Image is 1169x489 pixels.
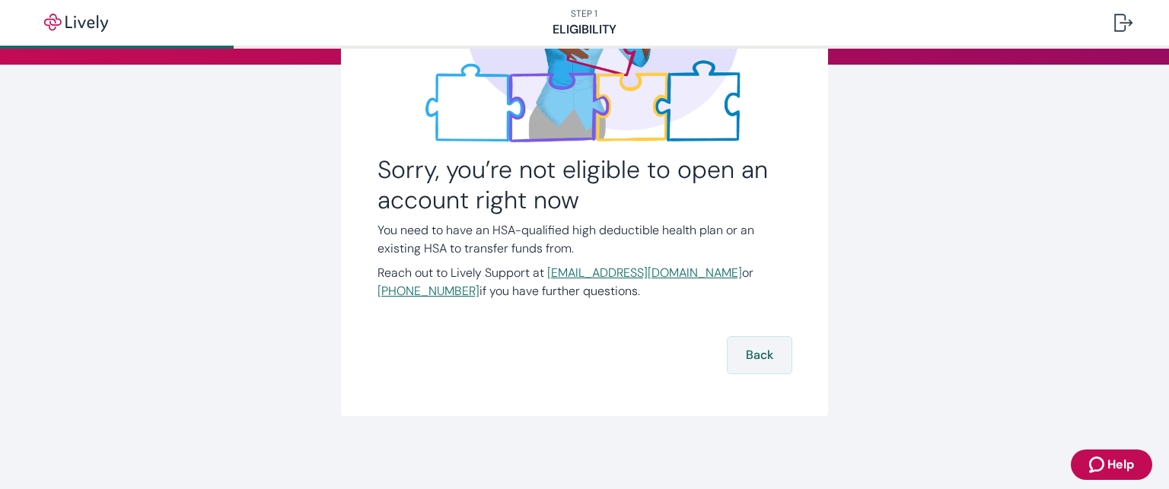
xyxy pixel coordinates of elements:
[1107,456,1134,474] span: Help
[1071,449,1152,480] button: Zendesk support iconHelp
[33,14,119,32] img: Lively
[1089,456,1107,474] svg: Zendesk support icon
[1102,5,1145,41] button: Log out
[377,264,792,300] p: Reach out to Lively Support at or if you have further questions.
[377,283,479,299] a: [PHONE_NUMBER]
[377,221,792,258] p: You need to have an HSA-qualified high deductible health plan or an existing HSA to transfer fund...
[728,337,792,373] button: Back
[377,154,792,215] h2: Sorry, you’re not eligible to open an account right now
[547,265,742,281] a: [EMAIL_ADDRESS][DOMAIN_NAME]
